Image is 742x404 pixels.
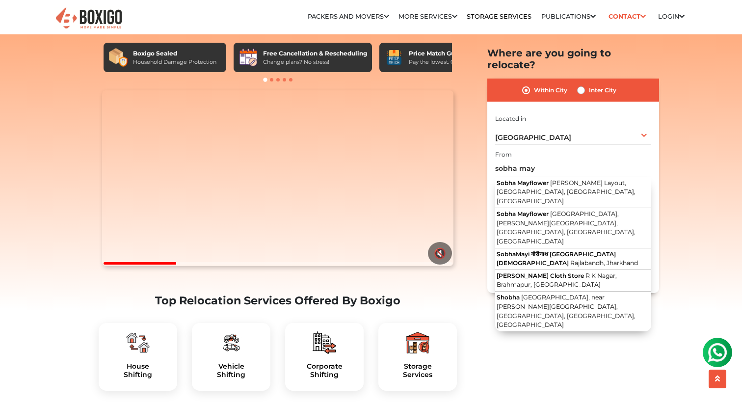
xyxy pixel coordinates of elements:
[497,210,636,245] span: [GEOGRAPHIC_DATA], [PERSON_NAME][GEOGRAPHIC_DATA], [GEOGRAPHIC_DATA], [GEOGRAPHIC_DATA], [GEOGRAP...
[495,177,651,208] button: Sobha Mayflower [PERSON_NAME] Layout, [GEOGRAPHIC_DATA], [GEOGRAPHIC_DATA], [GEOGRAPHIC_DATA]
[106,362,169,379] h5: House Shifting
[409,58,483,66] div: Pay the lowest. Guaranteed!
[102,90,453,266] video: Your browser does not support the video tag.
[308,13,389,20] a: Packers and Movers
[497,179,549,187] span: Sobha Mayflower
[534,84,567,96] label: Within City
[497,272,584,279] span: [PERSON_NAME] Cloth Store
[658,13,685,20] a: Login
[497,294,636,328] span: [GEOGRAPHIC_DATA], near [PERSON_NAME][GEOGRAPHIC_DATA], [GEOGRAPHIC_DATA], [GEOGRAPHIC_DATA], [GE...
[313,331,336,354] img: boxigo_packers_and_movers_plan
[263,58,367,66] div: Change plans? No stress!
[428,242,452,265] button: 🔇
[495,248,651,270] button: SobhaMayi गौरीनाथ [GEOGRAPHIC_DATA][DEMOGRAPHIC_DATA] Rajlabandh, Jharkhand
[495,270,651,292] button: [PERSON_NAME] Cloth Store R K Nagar, Brahmapur, [GEOGRAPHIC_DATA]
[200,362,263,379] h5: Vehicle Shifting
[497,179,636,205] span: [PERSON_NAME] Layout, [GEOGRAPHIC_DATA], [GEOGRAPHIC_DATA], [GEOGRAPHIC_DATA]
[293,362,356,379] h5: Corporate Shifting
[219,331,243,354] img: boxigo_packers_and_movers_plan
[238,48,258,67] img: Free Cancellation & Rescheduling
[200,362,263,379] a: VehicleShifting
[409,49,483,58] div: Price Match Guarantee
[495,150,512,159] label: From
[497,250,616,267] span: SobhaMayi गौरीनाथ [GEOGRAPHIC_DATA][DEMOGRAPHIC_DATA]
[133,49,216,58] div: Boxigo Sealed
[495,114,526,123] label: Located in
[106,362,169,379] a: HouseShifting
[386,362,449,379] a: StorageServices
[10,10,29,29] img: whatsapp-icon.svg
[589,84,616,96] label: Inter City
[541,13,596,20] a: Publications
[497,210,549,217] span: Sobha Mayflower
[54,6,123,30] img: Boxigo
[99,294,457,307] h2: Top Relocation Services Offered By Boxigo
[497,294,520,301] span: Shobha
[495,133,571,142] span: [GEOGRAPHIC_DATA]
[386,362,449,379] h5: Storage Services
[467,13,531,20] a: Storage Services
[398,13,457,20] a: More services
[406,331,429,354] img: boxigo_packers_and_movers_plan
[293,362,356,379] a: CorporateShifting
[108,48,128,67] img: Boxigo Sealed
[126,331,150,354] img: boxigo_packers_and_movers_plan
[605,9,649,24] a: Contact
[133,58,216,66] div: Household Damage Protection
[709,370,726,388] button: scroll up
[384,48,404,67] img: Price Match Guarantee
[495,292,651,331] button: Shobha [GEOGRAPHIC_DATA], near [PERSON_NAME][GEOGRAPHIC_DATA], [GEOGRAPHIC_DATA], [GEOGRAPHIC_DAT...
[570,259,638,267] span: Rajlabandh, Jharkhand
[263,49,367,58] div: Free Cancellation & Rescheduling
[495,208,651,248] button: Sobha Mayflower [GEOGRAPHIC_DATA], [PERSON_NAME][GEOGRAPHIC_DATA], [GEOGRAPHIC_DATA], [GEOGRAPHIC...
[495,160,651,177] input: Select Building or Nearest Landmark
[487,47,659,71] h2: Where are you going to relocate?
